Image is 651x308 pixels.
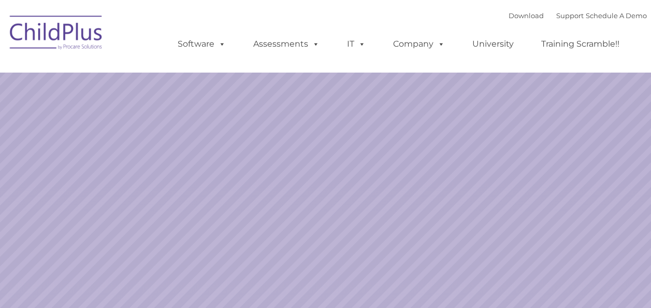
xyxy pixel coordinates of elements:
[167,34,236,54] a: Software
[5,8,108,60] img: ChildPlus by Procare Solutions
[509,11,647,20] font: |
[509,11,544,20] a: Download
[586,11,647,20] a: Schedule A Demo
[556,11,584,20] a: Support
[383,34,455,54] a: Company
[531,34,630,54] a: Training Scramble!!
[243,34,330,54] a: Assessments
[462,34,524,54] a: University
[337,34,376,54] a: IT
